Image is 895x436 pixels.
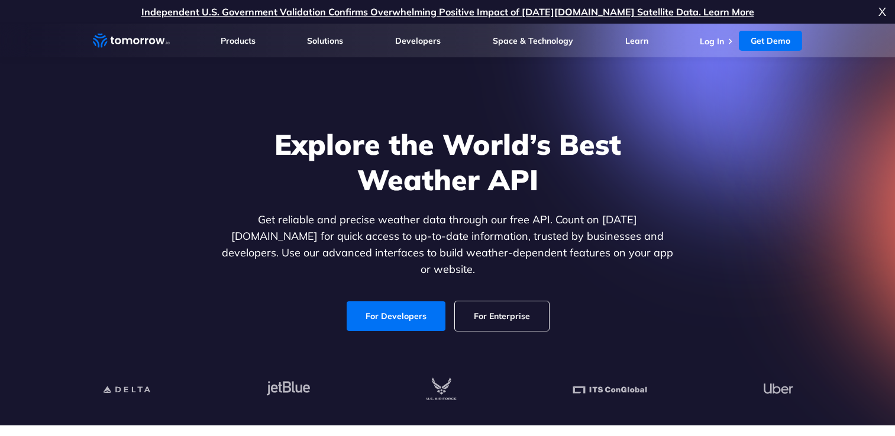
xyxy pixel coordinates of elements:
[219,212,676,278] p: Get reliable and precise weather data through our free API. Count on [DATE][DOMAIN_NAME] for quic...
[700,36,724,47] a: Log In
[221,35,256,46] a: Products
[625,35,648,46] a: Learn
[455,301,549,331] a: For Enterprise
[93,32,170,50] a: Home link
[347,301,445,331] a: For Developers
[141,6,754,18] a: Independent U.S. Government Validation Confirms Overwhelming Positive Impact of [DATE][DOMAIN_NAM...
[493,35,573,46] a: Space & Technology
[739,31,802,51] a: Get Demo
[219,126,676,197] h1: Explore the World’s Best Weather API
[395,35,441,46] a: Developers
[307,35,343,46] a: Solutions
